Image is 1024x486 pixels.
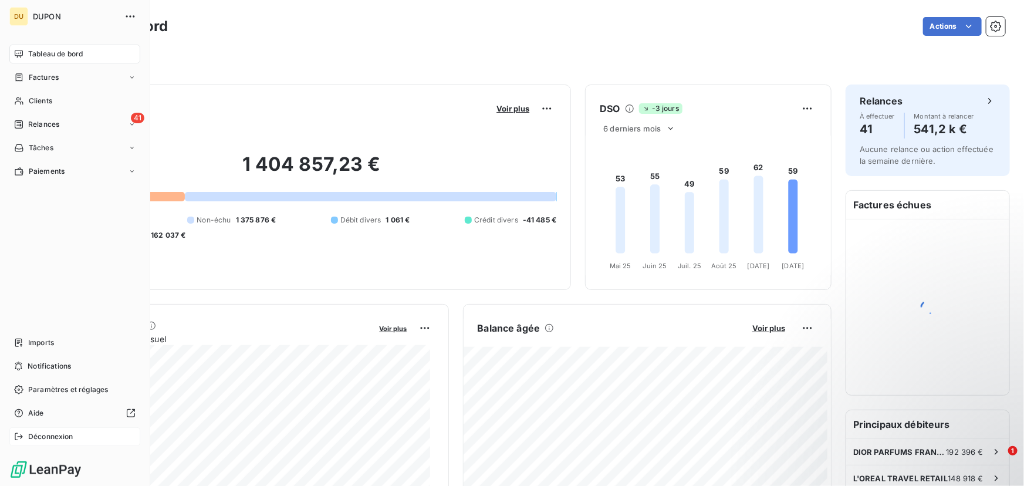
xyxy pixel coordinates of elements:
[197,215,231,225] span: Non-échu
[147,230,186,241] span: -162 037 €
[28,408,44,419] span: Aide
[28,119,59,130] span: Relances
[478,321,540,335] h6: Balance âgée
[28,49,83,59] span: Tableau de bord
[643,262,667,270] tspan: Juin 25
[948,474,984,483] span: 148 918 €
[853,474,948,483] span: L'OREAL TRAVEL RETAIL
[914,120,974,139] h4: 541,2 k €
[29,143,53,153] span: Tâches
[748,262,770,270] tspan: [DATE]
[28,431,73,442] span: Déconnexion
[860,94,903,108] h6: Relances
[9,460,82,479] img: Logo LeanPay
[66,153,556,188] h2: 1 404 857,23 €
[603,124,661,133] span: 6 derniers mois
[860,113,895,120] span: À effectuer
[493,103,533,114] button: Voir plus
[29,96,52,106] span: Clients
[678,262,701,270] tspan: Juil. 25
[29,166,65,177] span: Paiements
[380,325,407,333] span: Voir plus
[860,144,993,166] span: Aucune relance ou action effectuée la semaine dernière.
[789,372,1024,454] iframe: Intercom notifications message
[28,338,54,348] span: Imports
[914,113,974,120] span: Montant à relancer
[236,215,276,225] span: 1 375 876 €
[923,17,982,36] button: Actions
[28,361,71,372] span: Notifications
[782,262,805,270] tspan: [DATE]
[846,191,1009,219] h6: Factures échues
[523,215,556,225] span: -41 485 €
[639,103,682,114] span: -3 jours
[496,104,529,113] span: Voir plus
[9,7,28,26] div: DU
[860,120,895,139] h4: 41
[610,262,631,270] tspan: Mai 25
[9,404,140,423] a: Aide
[340,215,381,225] span: Débit divers
[984,446,1012,474] iframe: Intercom live chat
[33,12,117,21] span: DUPON
[752,323,785,333] span: Voir plus
[386,215,410,225] span: 1 061 €
[749,323,789,333] button: Voir plus
[711,262,737,270] tspan: Août 25
[29,72,59,83] span: Factures
[474,215,518,225] span: Crédit divers
[66,333,371,345] span: Chiffre d'affaires mensuel
[1008,446,1018,455] span: 1
[28,384,108,395] span: Paramètres et réglages
[376,323,411,333] button: Voir plus
[600,102,620,116] h6: DSO
[131,113,144,123] span: 41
